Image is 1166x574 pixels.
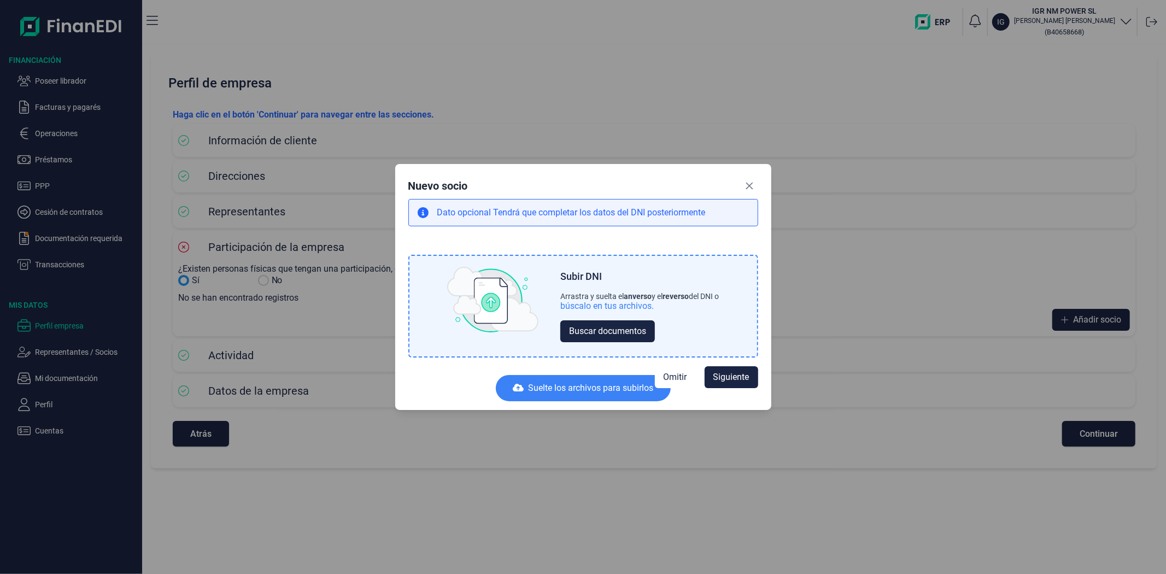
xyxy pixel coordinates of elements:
[655,366,696,388] button: Omitir
[705,366,758,388] button: Siguiente
[713,371,749,384] span: Siguiente
[447,267,539,332] img: upload img
[437,206,706,219] p: Tendrá que completar los datos del DNI posteriormente
[741,177,758,195] button: Close
[560,320,655,342] button: Buscar documentos
[664,371,687,384] span: Omitir
[663,292,689,301] b: reverso
[437,207,494,218] span: Dato opcional
[560,301,654,312] div: búscalo en tus archivos.
[569,325,646,338] span: Buscar documentos
[408,178,468,194] div: Nuevo socio
[560,301,719,312] div: búscalo en tus archivos.
[560,292,719,301] div: Arrastra y suelta el y el del DNI o
[624,292,652,301] b: anverso
[560,270,602,283] div: Subir DNI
